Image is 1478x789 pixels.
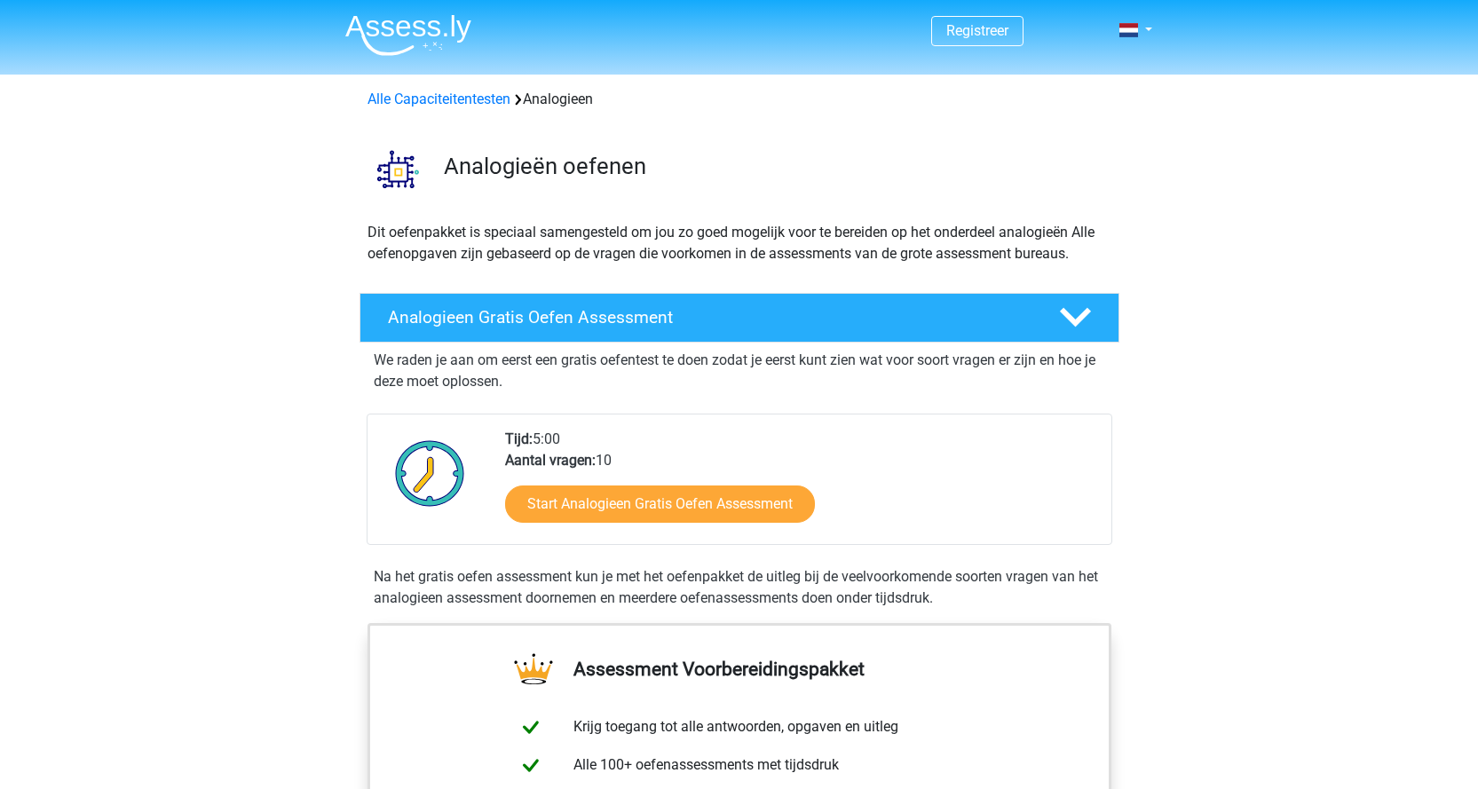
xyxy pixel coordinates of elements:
[505,430,533,447] b: Tijd:
[492,429,1110,544] div: 5:00 10
[352,293,1126,343] a: Analogieen Gratis Oefen Assessment
[946,22,1008,39] a: Registreer
[360,89,1118,110] div: Analogieen
[374,350,1105,392] p: We raden je aan om eerst een gratis oefentest te doen zodat je eerst kunt zien wat voor soort vra...
[368,91,510,107] a: Alle Capaciteitentesten
[385,429,475,517] img: Klok
[388,307,1031,327] h4: Analogieen Gratis Oefen Assessment
[444,153,1105,180] h3: Analogieën oefenen
[368,222,1111,264] p: Dit oefenpakket is speciaal samengesteld om jou zo goed mogelijk voor te bereiden op het onderdee...
[345,14,471,56] img: Assessly
[505,485,815,523] a: Start Analogieen Gratis Oefen Assessment
[367,566,1112,609] div: Na het gratis oefen assessment kun je met het oefenpakket de uitleg bij de veelvoorkomende soorte...
[360,131,436,207] img: analogieen
[505,452,596,469] b: Aantal vragen:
